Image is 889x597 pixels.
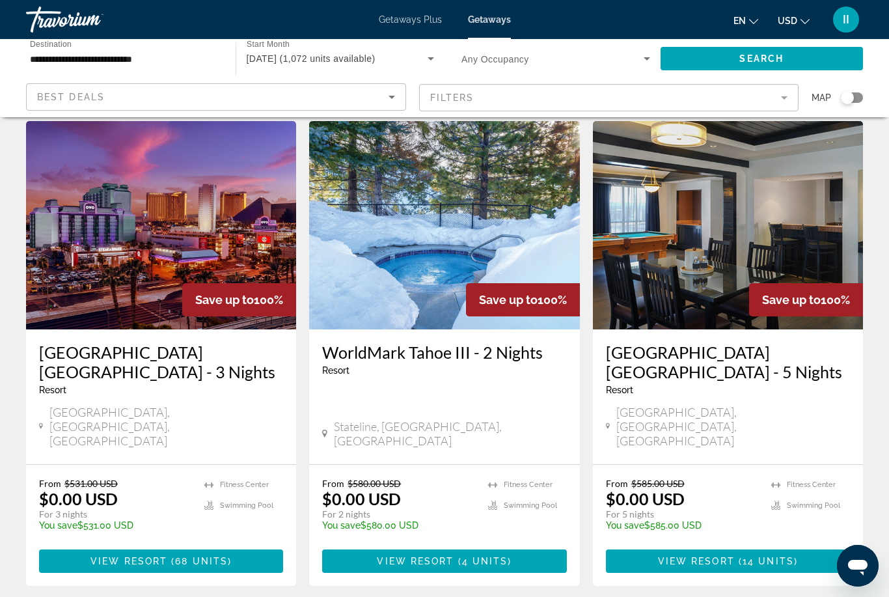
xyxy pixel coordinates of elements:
[39,489,118,508] p: $0.00 USD
[658,556,735,566] span: View Resort
[749,283,863,316] div: 100%
[322,489,401,508] p: $0.00 USD
[812,89,831,107] span: Map
[461,54,529,64] span: Any Occupancy
[26,121,296,329] img: RM79E01X.jpg
[322,365,349,376] span: Resort
[787,501,840,510] span: Swimming Pool
[39,520,77,531] span: You save
[843,13,849,26] span: II
[30,40,72,48] span: Destination
[466,283,580,316] div: 100%
[606,520,758,531] p: $585.00 USD
[606,489,685,508] p: $0.00 USD
[37,92,105,102] span: Best Deals
[90,556,167,566] span: View Resort
[39,520,191,531] p: $531.00 USD
[175,556,228,566] span: 68 units
[616,405,850,448] span: [GEOGRAPHIC_DATA], [GEOGRAPHIC_DATA], [GEOGRAPHIC_DATA]
[504,501,557,510] span: Swimming Pool
[606,520,644,531] span: You save
[334,419,566,448] span: Stateline, [GEOGRAPHIC_DATA], [GEOGRAPHIC_DATA]
[419,83,799,112] button: Filter
[479,293,538,307] span: Save up to
[39,342,283,382] a: [GEOGRAPHIC_DATA] [GEOGRAPHIC_DATA] - 3 Nights
[787,480,836,489] span: Fitness Center
[379,14,442,25] a: Getaways Plus
[195,293,254,307] span: Save up to
[778,11,810,30] button: Change currency
[348,478,401,489] span: $580.00 USD
[26,3,156,36] a: Travorium
[49,405,283,448] span: [GEOGRAPHIC_DATA], [GEOGRAPHIC_DATA], [GEOGRAPHIC_DATA]
[220,501,273,510] span: Swimming Pool
[309,121,579,329] img: 2625O01X.jpg
[322,478,344,489] span: From
[247,40,290,49] span: Start Month
[322,508,474,520] p: For 2 nights
[504,480,553,489] span: Fitness Center
[837,545,879,587] iframe: Кнопка запуска окна обмена сообщениями
[64,478,118,489] span: $531.00 USD
[778,16,797,26] span: USD
[743,556,794,566] span: 14 units
[593,121,863,329] img: RM79I01X.jpg
[606,342,850,382] a: [GEOGRAPHIC_DATA] [GEOGRAPHIC_DATA] - 5 Nights
[39,549,283,573] button: View Resort(68 units)
[468,14,511,25] a: Getaways
[377,556,454,566] span: View Resort
[606,478,628,489] span: From
[733,11,758,30] button: Change language
[606,549,850,573] button: View Resort(14 units)
[220,480,269,489] span: Fitness Center
[182,283,296,316] div: 100%
[322,520,361,531] span: You save
[606,508,758,520] p: For 5 nights
[454,556,512,566] span: ( )
[735,556,798,566] span: ( )
[762,293,821,307] span: Save up to
[631,478,685,489] span: $585.00 USD
[167,556,232,566] span: ( )
[322,342,566,362] a: WorldMark Tahoe III - 2 Nights
[39,385,66,395] span: Resort
[322,549,566,573] button: View Resort(4 units)
[739,53,784,64] span: Search
[829,6,863,33] button: User Menu
[39,478,61,489] span: From
[322,520,474,531] p: $580.00 USD
[661,47,864,70] button: Search
[37,89,395,105] mat-select: Sort by
[247,53,376,64] span: [DATE] (1,072 units available)
[733,16,746,26] span: en
[606,385,633,395] span: Resort
[462,556,508,566] span: 4 units
[39,508,191,520] p: For 3 nights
